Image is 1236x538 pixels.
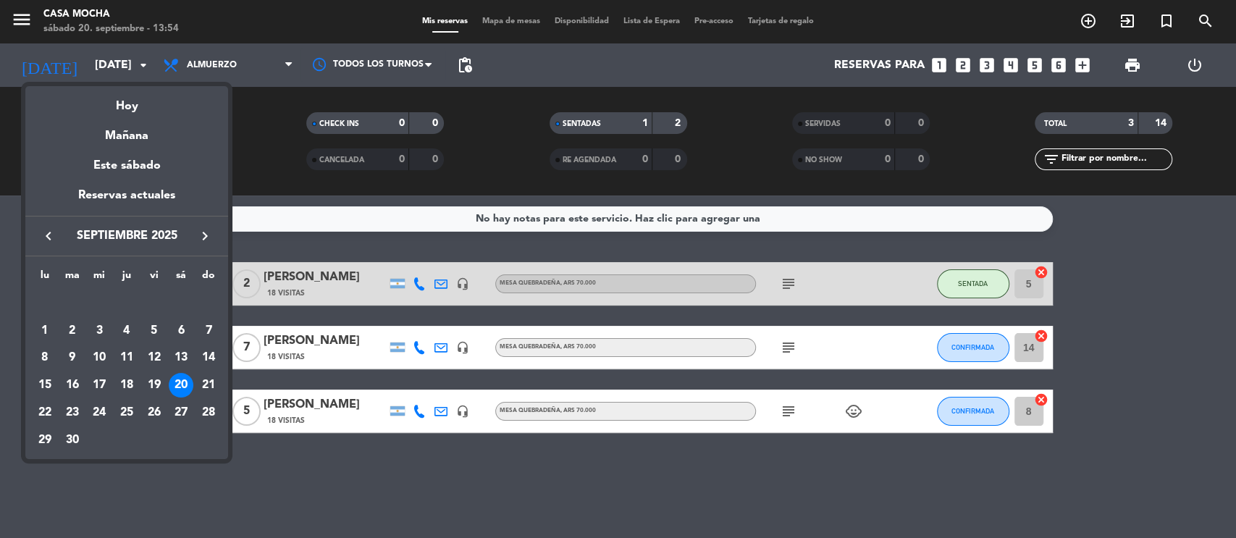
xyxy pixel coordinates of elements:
button: keyboard_arrow_right [192,227,218,245]
div: 19 [142,373,167,398]
div: 21 [196,373,221,398]
div: 7 [196,319,221,343]
div: 10 [87,346,112,371]
div: 14 [196,346,221,371]
td: 21 de septiembre de 2025 [195,371,222,399]
th: miércoles [85,267,113,290]
td: 16 de septiembre de 2025 [59,371,86,399]
td: 30 de septiembre de 2025 [59,426,86,454]
th: martes [59,267,86,290]
div: 1 [33,319,57,343]
div: 25 [114,400,139,425]
td: 28 de septiembre de 2025 [195,399,222,426]
td: 5 de septiembre de 2025 [140,317,168,345]
div: 8 [33,346,57,371]
td: 17 de septiembre de 2025 [85,371,113,399]
div: Este sábado [25,146,228,186]
div: 27 [169,400,193,425]
td: 26 de septiembre de 2025 [140,399,168,426]
td: 23 de septiembre de 2025 [59,399,86,426]
td: 13 de septiembre de 2025 [168,345,196,372]
div: 11 [114,346,139,371]
div: 28 [196,400,221,425]
th: domingo [195,267,222,290]
th: sábado [168,267,196,290]
td: 15 de septiembre de 2025 [31,371,59,399]
div: 5 [142,319,167,343]
div: 26 [142,400,167,425]
td: 11 de septiembre de 2025 [113,345,140,372]
td: 14 de septiembre de 2025 [195,345,222,372]
th: viernes [140,267,168,290]
td: 20 de septiembre de 2025 [168,371,196,399]
div: 17 [87,373,112,398]
div: Reservas actuales [25,186,228,216]
div: 4 [114,319,139,343]
div: 6 [169,319,193,343]
td: 8 de septiembre de 2025 [31,345,59,372]
div: 24 [87,400,112,425]
div: Mañana [25,116,228,146]
div: 22 [33,400,57,425]
div: 20 [169,373,193,398]
div: 3 [87,319,112,343]
td: 25 de septiembre de 2025 [113,399,140,426]
div: 16 [60,373,85,398]
th: jueves [113,267,140,290]
td: 18 de septiembre de 2025 [113,371,140,399]
div: 18 [114,373,139,398]
td: 29 de septiembre de 2025 [31,426,59,454]
div: 23 [60,400,85,425]
td: 4 de septiembre de 2025 [113,317,140,345]
div: 29 [33,428,57,453]
td: 7 de septiembre de 2025 [195,317,222,345]
div: 30 [60,428,85,453]
i: keyboard_arrow_right [196,227,214,245]
div: Hoy [25,86,228,116]
i: keyboard_arrow_left [40,227,57,245]
td: 3 de septiembre de 2025 [85,317,113,345]
span: septiembre 2025 [62,227,192,245]
td: 27 de septiembre de 2025 [168,399,196,426]
td: 2 de septiembre de 2025 [59,317,86,345]
th: lunes [31,267,59,290]
div: 9 [60,346,85,371]
div: 12 [142,346,167,371]
td: SEP. [31,290,222,317]
div: 15 [33,373,57,398]
td: 12 de septiembre de 2025 [140,345,168,372]
td: 9 de septiembre de 2025 [59,345,86,372]
td: 24 de septiembre de 2025 [85,399,113,426]
button: keyboard_arrow_left [35,227,62,245]
div: 2 [60,319,85,343]
div: 13 [169,346,193,371]
td: 6 de septiembre de 2025 [168,317,196,345]
td: 10 de septiembre de 2025 [85,345,113,372]
td: 19 de septiembre de 2025 [140,371,168,399]
td: 1 de septiembre de 2025 [31,317,59,345]
td: 22 de septiembre de 2025 [31,399,59,426]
